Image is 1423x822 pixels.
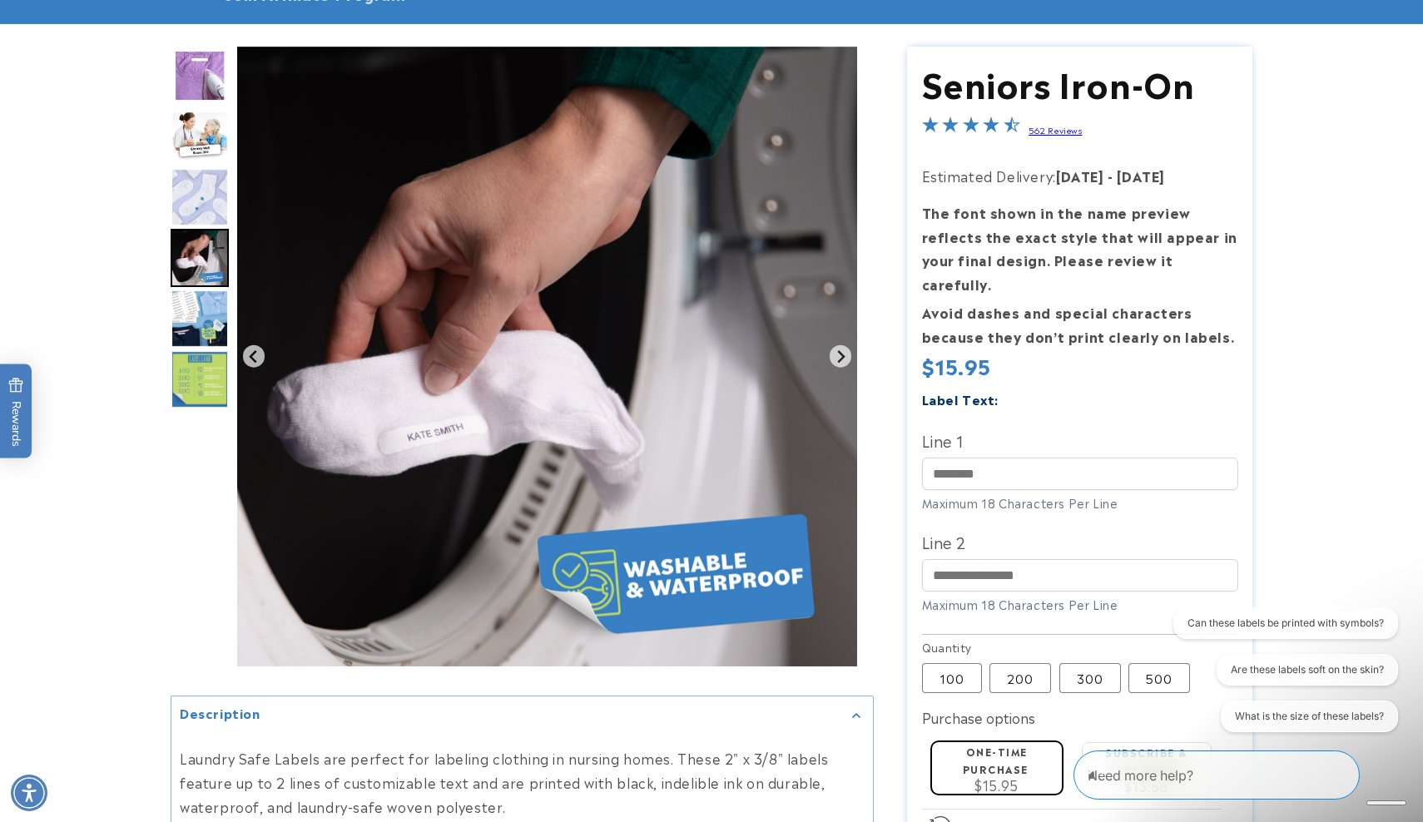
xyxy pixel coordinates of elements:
strong: The font shown in the name preview reflects the exact style that will appear in your final design... [922,202,1237,294]
div: Go to slide 3 [171,168,229,226]
img: Nurse with an elderly woman and an iron on label [171,111,229,162]
label: Line 1 [922,427,1238,453]
label: 200 [989,663,1051,693]
div: Go to slide 1 [171,47,229,105]
label: Line 2 [922,528,1238,555]
iframe: Gorgias Floating Chat [1073,744,1406,805]
div: Go to slide 4 [171,229,229,287]
p: Estimated Delivery: [922,164,1238,188]
div: Maximum 18 Characters Per Line [922,494,1238,512]
span: $15.95 [922,350,992,380]
label: One-time purchase [963,744,1029,776]
span: 4.4-star overall rating [922,118,1020,138]
span: Rewards [8,378,24,447]
strong: - [1108,166,1113,186]
strong: Avoid dashes and special characters because they don’t print clearly on labels. [922,302,1235,346]
img: Nursing Home Iron-On - Label Land [171,168,229,226]
span: $15.95 [974,775,1019,795]
label: Label Text: [922,389,999,409]
label: 500 [1128,663,1190,693]
h2: Description [180,705,260,721]
label: 300 [1059,663,1121,693]
button: Previous slide [243,345,265,368]
div: Go to slide 6 [171,350,229,409]
strong: [DATE] [1056,166,1104,186]
a: 562 Reviews - open in a new tab [1029,124,1083,136]
label: Purchase options [922,707,1035,727]
div: Go to slide 5 [171,290,229,348]
legend: Quantity [922,639,974,656]
iframe: Gorgias live chat conversation starters [1150,607,1406,747]
div: Accessibility Menu [11,775,47,811]
strong: [DATE] [1117,166,1165,186]
button: Next slide [830,345,852,368]
h1: Seniors Iron-On [922,61,1238,104]
img: Iron on name label being ironed to shirt [171,50,229,102]
summary: Description [171,696,873,734]
label: 100 [922,663,982,693]
div: Maximum 18 Characters Per Line [922,596,1238,613]
p: Laundry Safe Labels are perfect for labeling clothing in nursing homes. These 2" x 3/8" labels fe... [180,746,865,818]
div: Go to slide 2 [171,107,229,166]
